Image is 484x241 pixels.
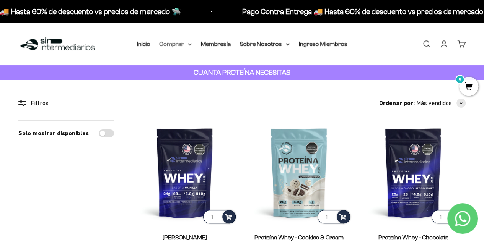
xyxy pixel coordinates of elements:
a: Proteína Whey - Chocolate [378,234,448,241]
mark: 0 [455,75,464,84]
span: Ordenar por: [379,98,415,108]
a: [PERSON_NAME] [163,234,207,241]
strong: CUANTA PROTEÍNA NECESITAS [194,68,290,76]
a: Proteína Whey - Cookies & Cream [254,234,344,241]
span: Más vendidos [416,98,452,108]
a: Inicio [137,40,150,47]
div: Filtros [18,98,114,108]
button: Más vendidos [416,98,466,108]
a: Ingreso Miembros [299,40,347,47]
a: 0 [459,83,478,91]
label: Solo mostrar disponibles [18,128,89,138]
summary: Sobre Nosotros [240,39,290,49]
summary: Comprar [160,39,192,49]
a: Membresía [201,40,231,47]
